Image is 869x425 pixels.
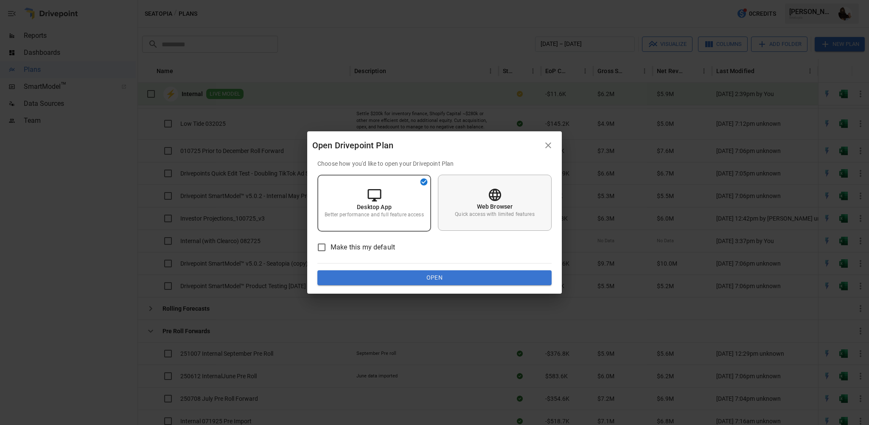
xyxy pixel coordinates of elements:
p: Choose how you'd like to open your Drivepoint Plan [317,159,552,168]
p: Desktop App [357,203,392,211]
span: Make this my default [331,242,395,252]
p: Quick access with limited features [455,211,534,218]
p: Web Browser [477,202,513,211]
div: Open Drivepoint Plan [312,139,540,152]
p: Better performance and full feature access [325,211,423,218]
button: Open [317,270,552,286]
